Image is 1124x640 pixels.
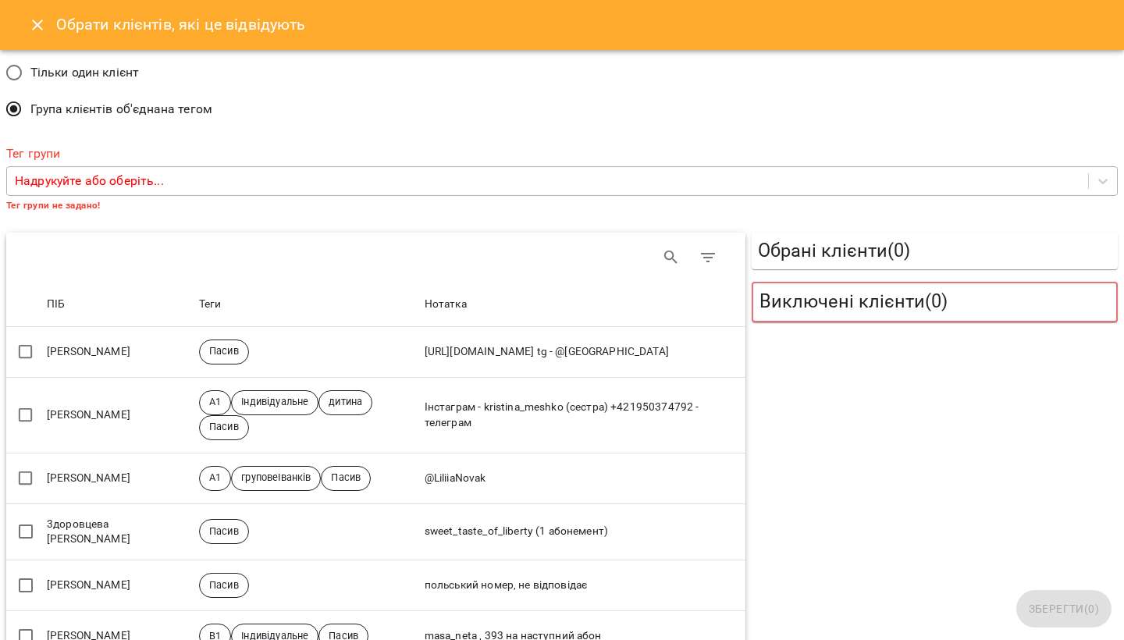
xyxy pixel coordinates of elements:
[44,377,196,453] td: [PERSON_NAME]
[44,453,196,503] td: [PERSON_NAME]
[6,200,101,211] b: Тег групи не задано!
[322,471,370,485] span: Пасив
[758,239,1112,263] h5: Обрані клієнти ( 0 )
[6,148,1118,160] label: Тег групи
[759,290,1110,314] h5: Виключені клієнти ( 0 )
[47,295,65,314] div: ПІБ
[421,453,745,503] td: @LiliiaNovak
[689,239,727,276] button: Фільтр
[421,560,745,610] td: польський номер, не відповідає
[421,503,745,560] td: sweet_taste_of_liberty (1 абонемент)
[425,295,742,314] span: Нотатка
[199,295,222,314] div: Теги
[232,395,318,409] span: Індивідуальне
[15,172,164,190] p: Надрукуйте або оберіть...
[44,327,196,378] td: [PERSON_NAME]
[200,578,248,592] span: Пасив
[421,377,745,453] td: Інстаграм - kristina_meshko (сестра) +421950374792 - телеграм
[199,295,418,314] span: Теги
[653,239,690,276] button: Search
[6,233,745,283] div: Table Toolbar
[200,420,248,434] span: Пасив
[47,295,193,314] span: ПІБ
[200,471,230,485] span: А1
[199,295,222,314] div: Sort
[425,295,467,314] div: Sort
[30,100,212,119] span: Група клієнтів об'єднана тегом
[44,503,196,560] td: 3доровцева [PERSON_NAME]
[425,295,467,314] div: Нотатка
[44,560,196,610] td: [PERSON_NAME]
[56,12,306,37] h6: Обрати клієнтів, які це відвідують
[47,295,65,314] div: Sort
[30,63,140,82] span: Тільки один клієнт
[232,471,320,485] span: груповеІванків
[319,395,372,409] span: дитина
[200,524,248,539] span: Пасив
[421,327,745,378] td: [URL][DOMAIN_NAME] tg - @[GEOGRAPHIC_DATA]
[200,344,248,358] span: Пасив
[19,6,56,44] button: Close
[200,395,230,409] span: А1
